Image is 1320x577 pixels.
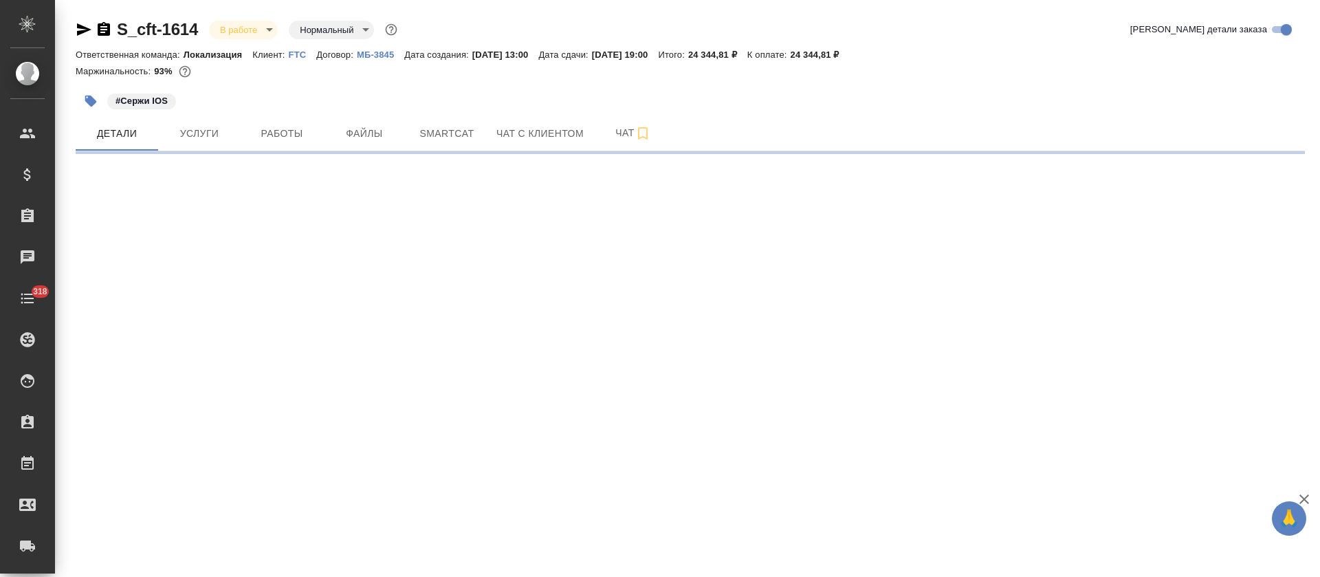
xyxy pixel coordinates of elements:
button: 1353.40 RUB; [176,63,194,80]
svg: Подписаться [635,125,651,142]
span: Сержи IOS [106,94,177,106]
span: Файлы [331,125,397,142]
p: Дата создания: [404,50,472,60]
p: Локализация [184,50,253,60]
p: МБ-3845 [357,50,404,60]
button: Скопировать ссылку [96,21,112,38]
p: [DATE] 19:00 [592,50,659,60]
p: К оплате: [747,50,791,60]
button: Нормальный [296,24,357,36]
p: Ответственная команда: [76,50,184,60]
span: 🙏 [1277,504,1301,533]
span: Детали [84,125,150,142]
p: #Сержи IOS [115,94,168,108]
span: Услуги [166,125,232,142]
a: 318 [3,281,52,316]
p: [DATE] 13:00 [472,50,539,60]
p: FTC [289,50,317,60]
button: В работе [216,24,261,36]
span: Работы [249,125,315,142]
p: Итого: [658,50,687,60]
p: Маржинальность: [76,66,154,76]
div: В работе [209,21,278,39]
a: МБ-3845 [357,48,404,60]
p: 24 344,81 ₽ [791,50,850,60]
div: В работе [289,21,374,39]
button: Добавить тэг [76,86,106,116]
button: Скопировать ссылку для ЯМессенджера [76,21,92,38]
span: [PERSON_NAME] детали заказа [1130,23,1267,36]
span: Чат [600,124,666,142]
span: 318 [25,285,56,298]
button: 🙏 [1272,501,1306,536]
p: Договор: [316,50,357,60]
p: Дата сдачи: [538,50,591,60]
a: FTC [289,48,317,60]
button: Доп статусы указывают на важность/срочность заказа [382,21,400,39]
span: Чат с клиентом [496,125,584,142]
a: S_cft-1614 [117,20,198,39]
p: 24 344,81 ₽ [688,50,747,60]
p: 93% [154,66,175,76]
p: Клиент: [252,50,288,60]
span: Smartcat [414,125,480,142]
